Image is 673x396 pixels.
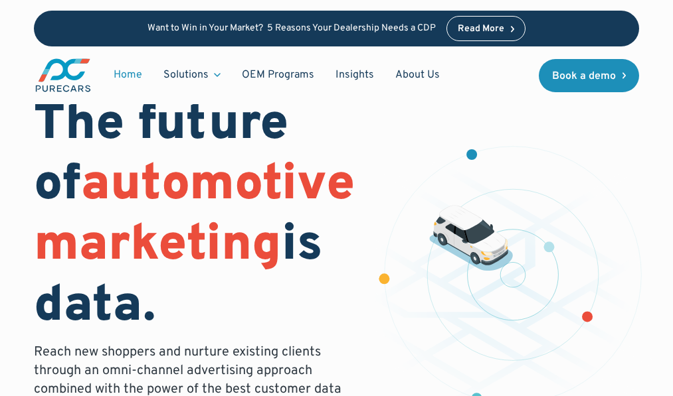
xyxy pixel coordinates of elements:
[153,62,231,88] div: Solutions
[147,23,436,34] p: Want to Win in Your Market? 5 Reasons Your Dealership Needs a CDP
[34,96,355,338] h1: The future of is data.
[429,205,513,271] img: illustration of a vehicle
[163,68,209,82] div: Solutions
[34,57,92,94] a: main
[385,62,450,88] a: About Us
[325,62,385,88] a: Insights
[539,59,640,92] a: Book a demo
[552,71,616,82] div: Book a demo
[103,62,153,88] a: Home
[458,25,504,34] div: Read More
[34,154,355,278] span: automotive marketing
[446,16,526,41] a: Read More
[34,57,92,94] img: purecars logo
[231,62,325,88] a: OEM Programs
